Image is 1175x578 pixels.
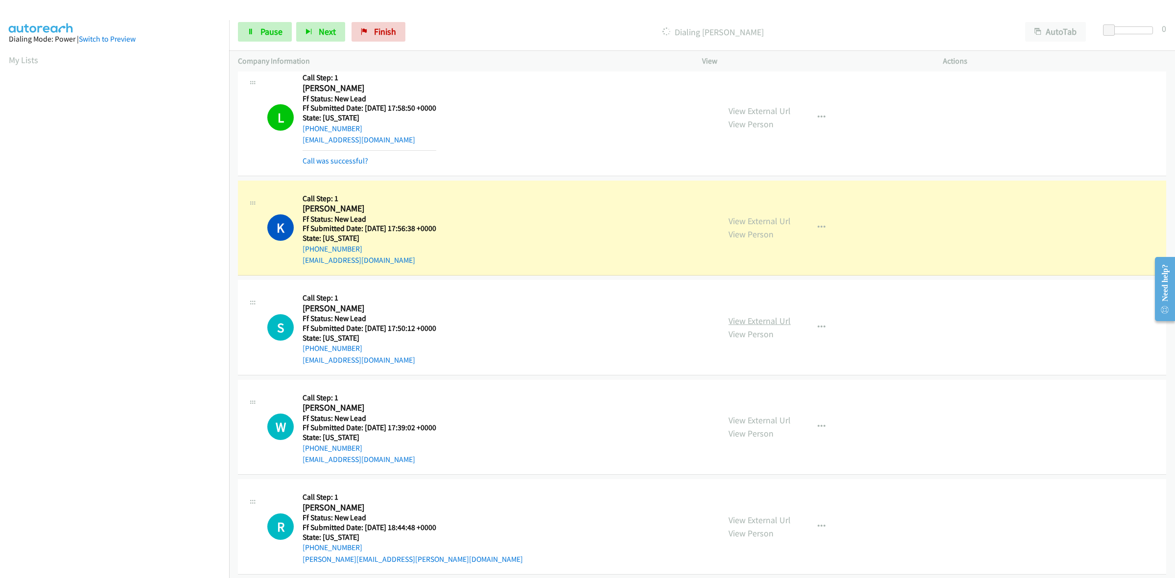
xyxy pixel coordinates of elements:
a: View Person [728,229,774,240]
div: Delay between calls (in seconds) [1108,26,1153,34]
a: [PHONE_NUMBER] [303,124,362,133]
h5: State: [US_STATE] [303,113,436,123]
div: The call is yet to be attempted [267,414,294,440]
h5: Ff Status: New Lead [303,513,523,523]
a: [PHONE_NUMBER] [303,344,362,353]
h1: K [267,214,294,241]
a: [EMAIL_ADDRESS][DOMAIN_NAME] [303,255,415,265]
a: View External Url [728,514,791,526]
a: View External Url [728,415,791,426]
h5: Ff Submitted Date: [DATE] 17:56:38 +0000 [303,224,436,233]
p: Actions [943,55,1166,67]
h5: Call Step: 1 [303,73,436,83]
h1: W [267,414,294,440]
a: Switch to Preview [79,34,136,44]
p: Company Information [238,55,684,67]
h5: Call Step: 1 [303,293,436,303]
a: [PHONE_NUMBER] [303,543,362,552]
h2: [PERSON_NAME] [303,203,436,214]
h2: [PERSON_NAME] [303,303,436,314]
h5: Ff Submitted Date: [DATE] 17:58:50 +0000 [303,103,436,113]
div: The call is yet to be attempted [267,513,294,540]
h2: [PERSON_NAME] [303,402,436,414]
div: 0 [1162,22,1166,35]
a: Call was successful? [303,156,368,165]
a: View Person [728,428,774,439]
h5: Ff Status: New Lead [303,314,436,324]
a: View Person [728,528,774,539]
a: [PHONE_NUMBER] [303,443,362,453]
h5: Ff Submitted Date: [DATE] 17:39:02 +0000 [303,423,436,433]
iframe: Dialpad [9,75,229,540]
button: Next [296,22,345,42]
h5: State: [US_STATE] [303,532,523,542]
h5: Ff Status: New Lead [303,414,436,423]
h1: S [267,314,294,341]
span: Finish [374,26,396,37]
h5: State: [US_STATE] [303,433,436,442]
h1: L [267,104,294,131]
a: [EMAIL_ADDRESS][DOMAIN_NAME] [303,355,415,365]
a: View External Url [728,215,791,227]
h5: Call Step: 1 [303,492,523,502]
iframe: Resource Center [1147,250,1175,328]
p: View [702,55,925,67]
h5: State: [US_STATE] [303,233,436,243]
a: My Lists [9,54,38,66]
a: Finish [352,22,405,42]
span: Pause [260,26,282,37]
a: [PERSON_NAME][EMAIL_ADDRESS][PERSON_NAME][DOMAIN_NAME] [303,555,523,564]
a: View Person [728,328,774,340]
h5: Ff Status: New Lead [303,214,436,224]
a: Pause [238,22,292,42]
span: Next [319,26,336,37]
h2: [PERSON_NAME] [303,83,436,94]
div: Dialing Mode: Power | [9,33,220,45]
h2: [PERSON_NAME] [303,502,523,513]
a: [EMAIL_ADDRESS][DOMAIN_NAME] [303,455,415,464]
a: View Person [728,118,774,130]
h5: State: [US_STATE] [303,333,436,343]
button: AutoTab [1025,22,1086,42]
a: [PHONE_NUMBER] [303,244,362,254]
div: The call is yet to be attempted [267,314,294,341]
h5: Call Step: 1 [303,194,436,204]
a: [EMAIL_ADDRESS][DOMAIN_NAME] [303,135,415,144]
h5: Ff Submitted Date: [DATE] 18:44:48 +0000 [303,523,523,532]
a: View External Url [728,105,791,116]
h5: Ff Submitted Date: [DATE] 17:50:12 +0000 [303,324,436,333]
p: Dialing [PERSON_NAME] [419,25,1008,39]
h1: R [267,513,294,540]
h5: Ff Status: New Lead [303,94,436,104]
h5: Call Step: 1 [303,393,436,403]
a: View External Url [728,315,791,326]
